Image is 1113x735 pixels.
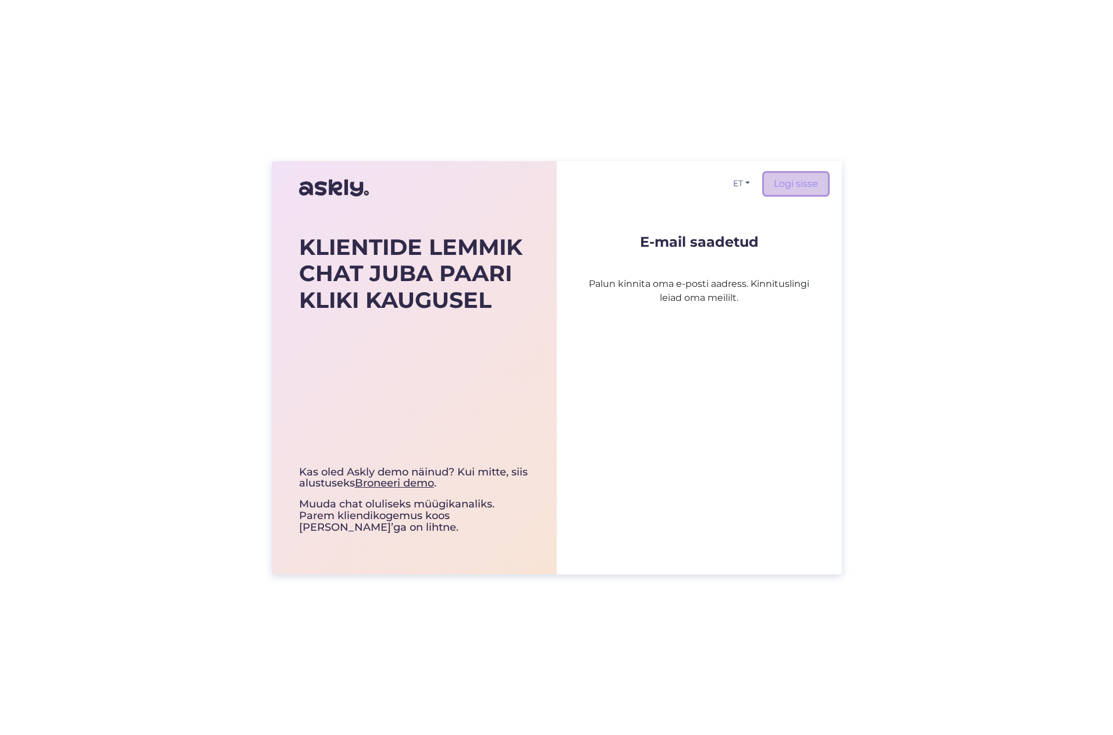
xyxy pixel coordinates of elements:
div: KLIENTIDE LEMMIK CHAT JUBA PAARI KLIKI KAUGUSEL [299,234,529,314]
a: Broneeri demo [355,477,434,489]
div: Muuda chat oluliseks müügikanaliks. Parem kliendikogemus koos [PERSON_NAME]’ga on lihtne. [299,467,529,534]
p: Palun kinnita oma e-posti aadress. Kinnituslingi leiad oma meililt. [585,249,814,305]
div: Kas oled Askly demo näinud? Kui mitte, siis alustuseks . [299,467,529,490]
p: E-mail saadetud [585,235,814,249]
img: Askly [299,174,369,202]
button: ET [728,175,755,192]
a: Logi sisse [764,173,828,195]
